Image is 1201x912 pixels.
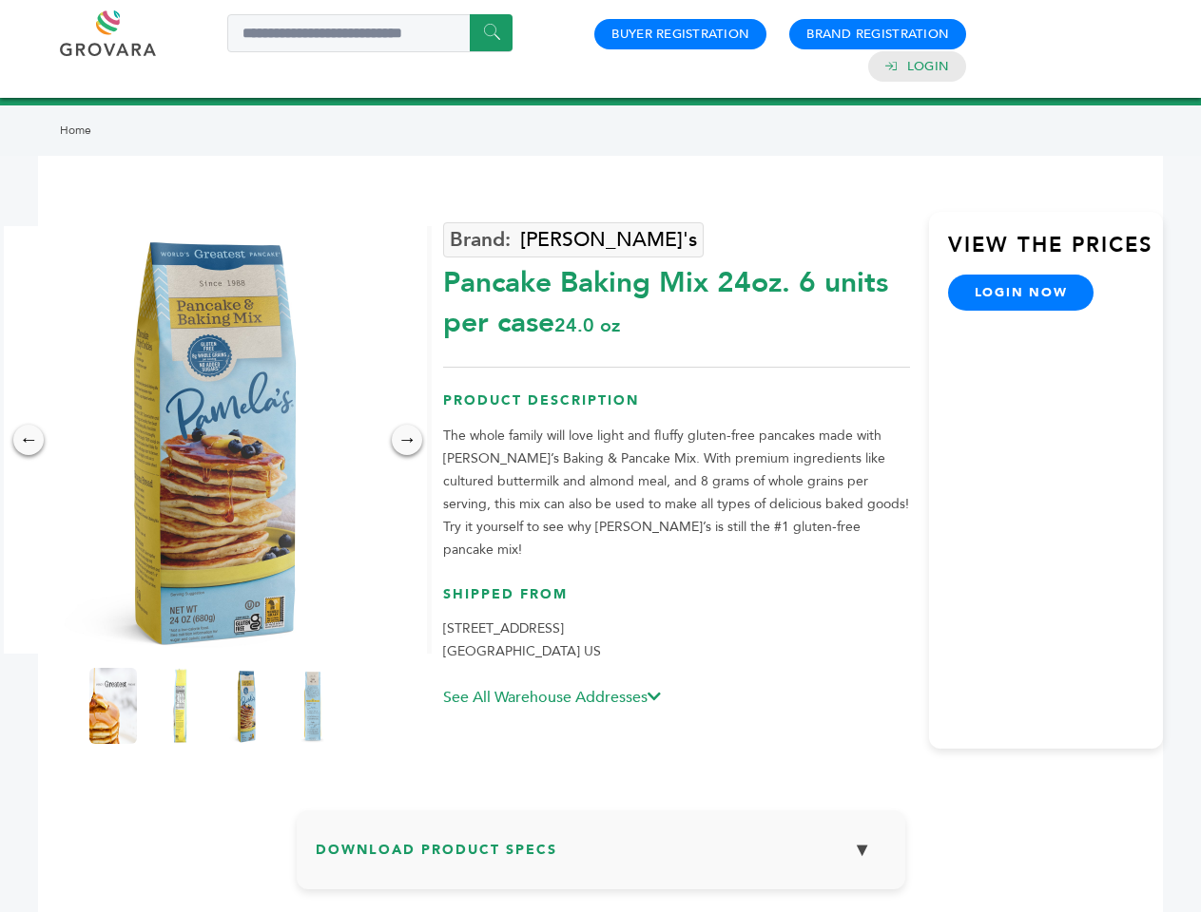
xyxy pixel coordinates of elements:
div: Pancake Baking Mix 24oz. 6 units per case [443,254,910,343]
input: Search a product or brand... [227,14,513,52]
p: [STREET_ADDRESS] [GEOGRAPHIC_DATA] US [443,617,910,663]
img: Pancake & Baking Mix, 24oz. 6 units per case 24.0 oz Nutrition Info [156,668,203,744]
p: The whole family will love light and fluffy gluten-free pancakes made with [PERSON_NAME]’s Baking... [443,425,910,561]
img: Pancake & Baking Mix, 24oz. 6 units per case 24.0 oz [289,668,337,744]
h3: Product Description [443,391,910,425]
div: → [392,425,422,455]
a: Buyer Registration [611,26,749,43]
h3: Download Product Specs [316,829,886,884]
button: ▼ [839,829,886,870]
h3: Shipped From [443,585,910,618]
img: Pancake & Baking Mix, 24oz. 6 units per case 24.0 oz Product Label [89,668,137,744]
a: Brand Registration [806,26,949,43]
a: Login [907,58,949,75]
div: ← [13,425,44,455]
a: Home [60,123,91,138]
img: Pancake & Baking Mix, 24oz. 6 units per case 24.0 oz [223,668,270,744]
a: See All Warehouse Addresses [443,687,661,708]
h3: View the Prices [948,231,1163,275]
a: [PERSON_NAME]'s [443,222,704,257]
a: login now [948,275,1094,311]
span: 24.0 oz [554,313,620,338]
